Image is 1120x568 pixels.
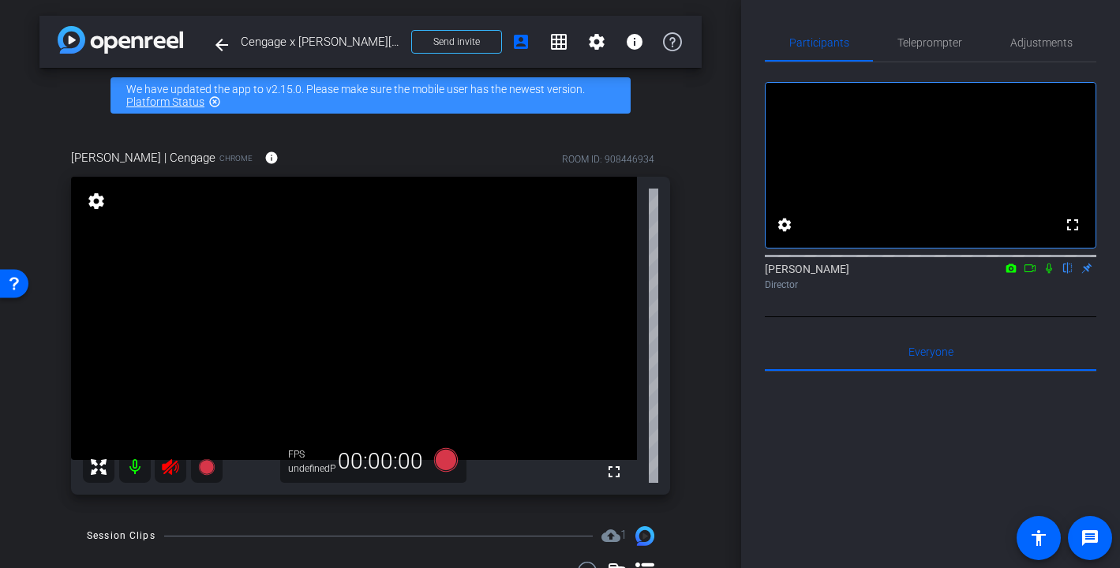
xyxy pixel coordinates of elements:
span: Teleprompter [897,37,962,48]
mat-icon: arrow_back [212,35,231,54]
span: Adjustments [1010,37,1073,48]
img: app-logo [58,26,183,54]
button: Send invite [411,30,502,54]
mat-icon: fullscreen [605,462,624,481]
div: undefinedP [288,462,328,475]
div: ROOM ID: 908446934 [562,152,654,166]
a: Platform Status [126,95,204,108]
mat-icon: flip [1058,260,1077,275]
span: 1 [620,528,627,542]
mat-icon: settings [587,32,606,51]
img: Session clips [635,526,654,545]
span: Destinations for your clips [601,526,627,545]
div: We have updated the app to v2.15.0. Please make sure the mobile user has the newest version. [111,77,631,114]
mat-icon: cloud_upload [601,526,620,545]
span: Cengage x [PERSON_NAME][GEOGRAPHIC_DATA] Success Story - [EMAIL_ADDRESS][PERSON_NAME][DOMAIN_NAME] [241,26,402,58]
div: [PERSON_NAME] [765,261,1096,292]
span: Participants [789,37,849,48]
span: [PERSON_NAME] | Cengage [71,149,215,166]
mat-icon: fullscreen [1063,215,1082,234]
mat-icon: info [625,32,644,51]
span: FPS [288,449,305,460]
span: Everyone [908,346,953,357]
mat-icon: info [264,151,279,165]
mat-icon: account_box [511,32,530,51]
mat-icon: message [1081,529,1099,547]
mat-icon: highlight_off [208,95,221,108]
mat-icon: settings [775,215,794,234]
div: 00:00:00 [328,448,433,475]
div: Session Clips [87,528,155,544]
div: Director [765,278,1096,292]
mat-icon: settings [85,192,107,211]
mat-icon: grid_on [549,32,568,51]
span: Chrome [219,152,253,164]
mat-icon: accessibility [1029,529,1048,547]
span: Send invite [433,35,480,48]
